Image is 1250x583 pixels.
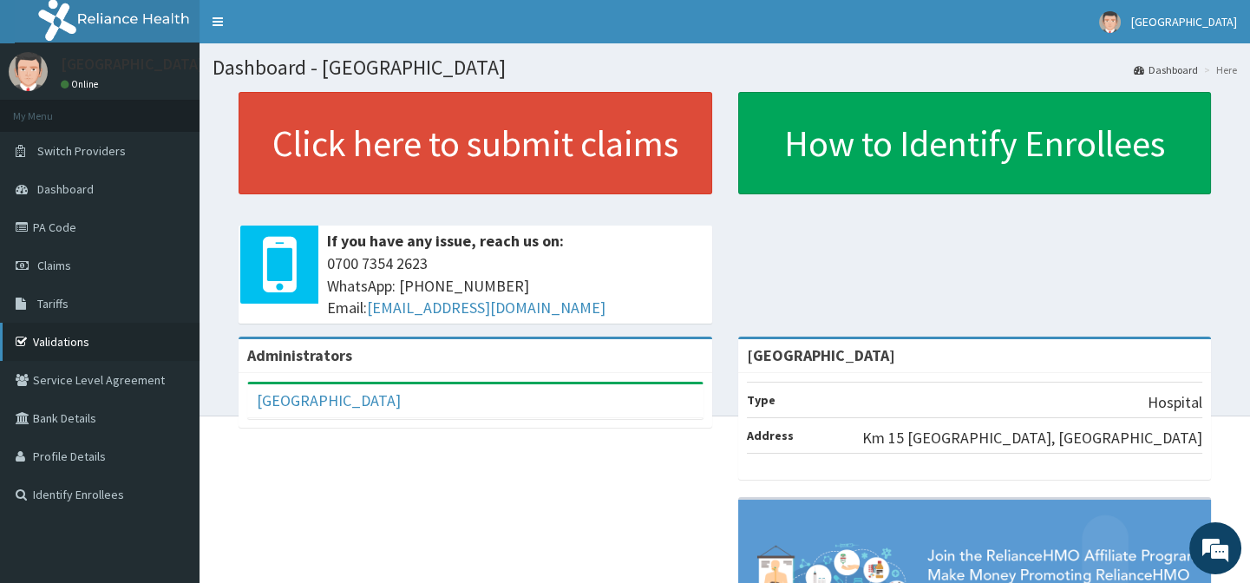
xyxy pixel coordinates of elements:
a: Online [61,78,102,90]
strong: [GEOGRAPHIC_DATA] [747,345,895,365]
h1: Dashboard - [GEOGRAPHIC_DATA] [213,56,1237,79]
img: User Image [1099,11,1121,33]
a: Dashboard [1134,62,1198,77]
span: [GEOGRAPHIC_DATA] [1131,14,1237,29]
b: Address [747,428,794,443]
a: How to Identify Enrollees [738,92,1212,194]
span: Switch Providers [37,143,126,159]
span: 0700 7354 2623 WhatsApp: [PHONE_NUMBER] Email: [327,252,704,319]
b: Type [747,392,776,408]
p: [GEOGRAPHIC_DATA] [61,56,204,72]
p: Hospital [1148,391,1202,414]
b: If you have any issue, reach us on: [327,231,564,251]
span: Tariffs [37,296,69,311]
p: Km 15 [GEOGRAPHIC_DATA], [GEOGRAPHIC_DATA] [862,427,1202,449]
span: Dashboard [37,181,94,197]
b: Administrators [247,345,352,365]
span: Claims [37,258,71,273]
a: [GEOGRAPHIC_DATA] [257,390,401,410]
img: User Image [9,52,48,91]
li: Here [1200,62,1237,77]
a: Click here to submit claims [239,92,712,194]
a: [EMAIL_ADDRESS][DOMAIN_NAME] [367,298,605,318]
